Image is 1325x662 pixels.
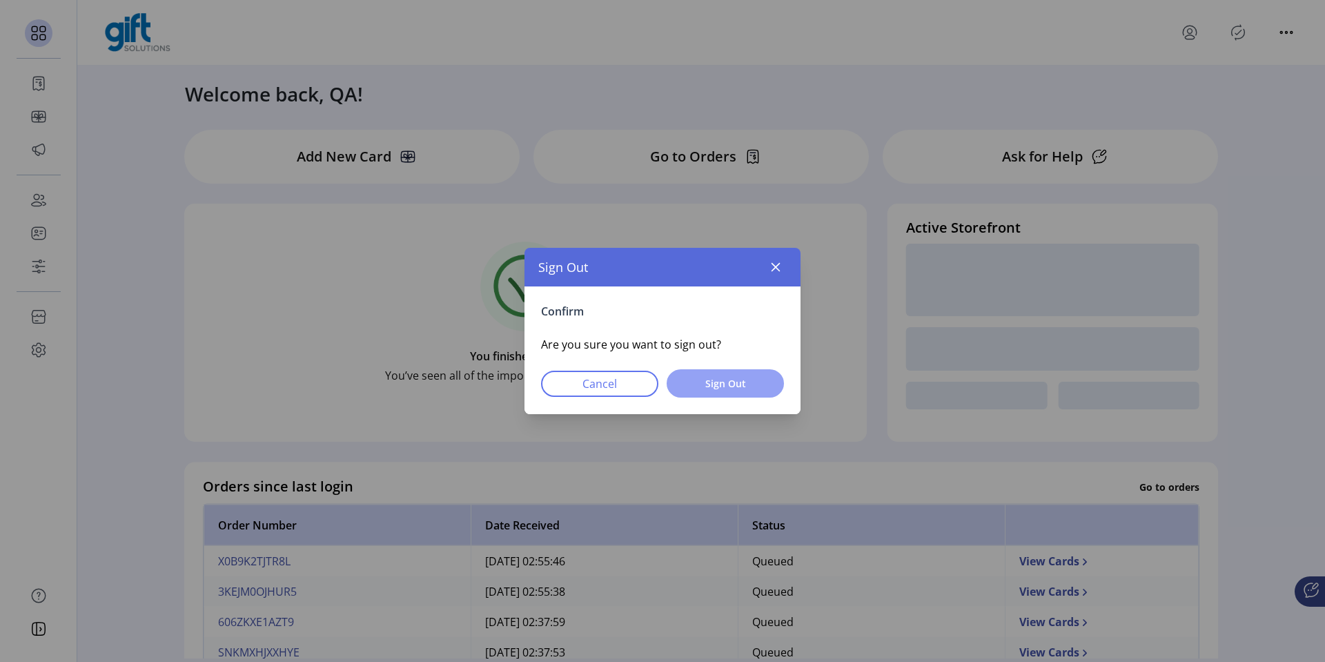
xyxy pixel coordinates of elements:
[685,376,766,391] span: Sign Out
[538,258,588,277] span: Sign Out
[541,303,784,320] p: Confirm
[667,369,784,398] button: Sign Out
[541,336,784,353] p: Are you sure you want to sign out?
[541,371,658,397] button: Cancel
[559,376,640,392] span: Cancel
